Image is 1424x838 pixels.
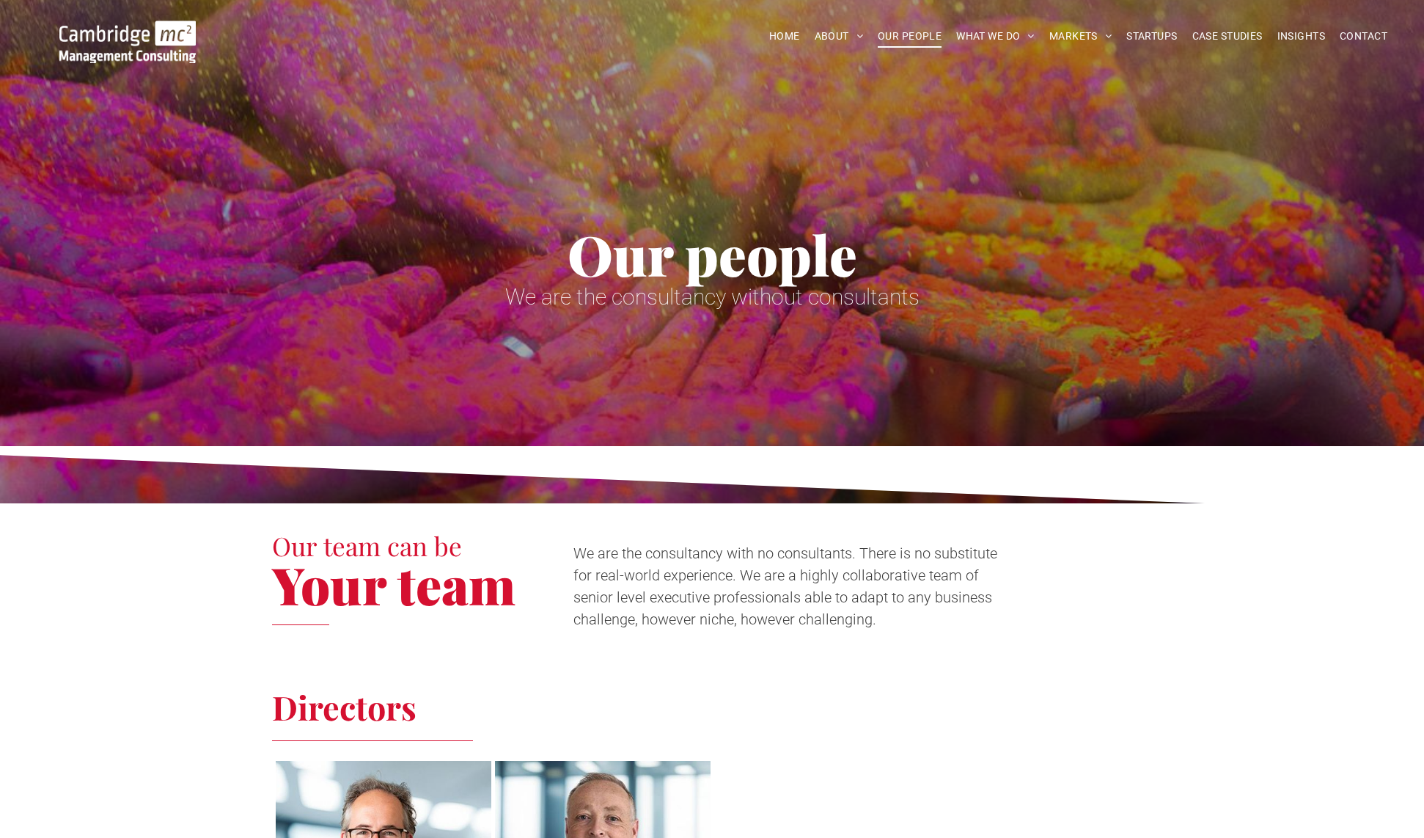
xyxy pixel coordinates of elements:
[272,528,462,563] span: Our team can be
[807,25,871,48] a: ABOUT
[1042,25,1119,48] a: MARKETS
[1185,25,1270,48] a: CASE STUDIES
[1119,25,1184,48] a: STARTUPS
[505,284,920,310] span: We are the consultancy without consultants
[568,217,857,291] span: Our people
[1270,25,1332,48] a: INSIGHTS
[1332,25,1395,48] a: CONTACT
[272,550,515,619] span: Your team
[59,21,196,63] img: Go to Homepage
[949,25,1042,48] a: WHAT WE DO
[573,544,997,628] span: We are the consultancy with no consultants. There is no substitute for real-world experience. We ...
[870,25,949,48] a: OUR PEOPLE
[762,25,807,48] a: HOME
[272,685,416,729] span: Directors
